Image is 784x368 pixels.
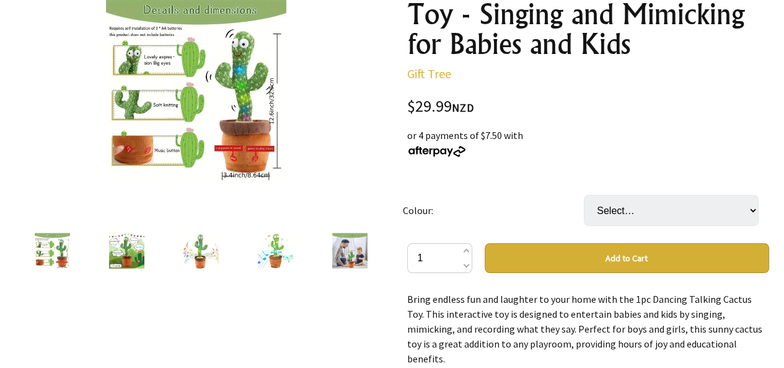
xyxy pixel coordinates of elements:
img: 1pc Dancing Talking Cactus Toy - Singing and Mimicking for Babies and Kids [109,227,144,274]
img: 1pc Dancing Talking Cactus Toy - Singing and Mimicking for Babies and Kids [35,227,70,274]
a: Gift Tree [407,66,451,81]
div: $29.99 [407,99,769,115]
p: Bring endless fun and laughter to your home with the 1pc Dancing Talking Cactus Toy. This interac... [407,292,769,366]
span: NZD [452,101,474,115]
td: Colour: [403,177,584,243]
img: 1pc Dancing Talking Cactus Toy - Singing and Mimicking for Babies and Kids [332,227,368,274]
img: Afterpay [407,146,467,157]
img: 1pc Dancing Talking Cactus Toy - Singing and Mimicking for Babies and Kids [183,227,219,274]
button: Add to Cart [485,243,769,273]
div: or 4 payments of $7.50 with [407,128,769,158]
img: 1pc Dancing Talking Cactus Toy - Singing and Mimicking for Babies and Kids [258,227,293,274]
